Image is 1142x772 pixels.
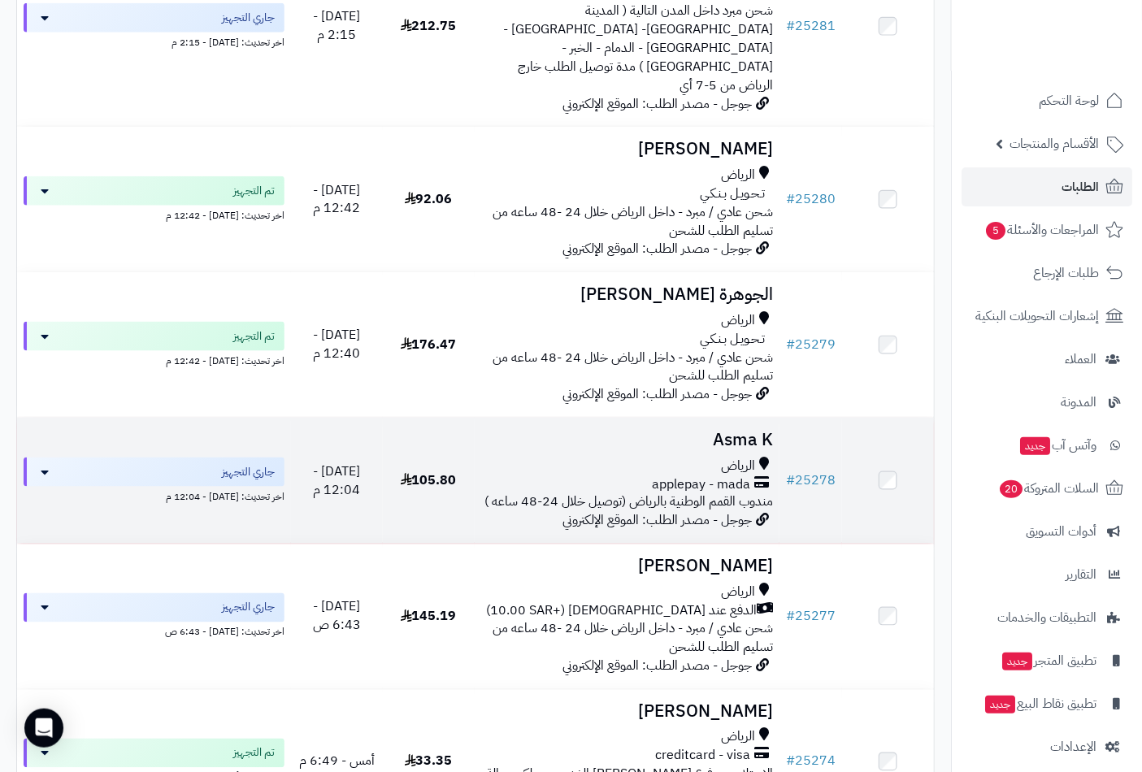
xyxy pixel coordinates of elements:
[721,728,755,747] span: الرياض
[222,600,275,616] span: جاري التجهيز
[503,1,773,94] span: شحن مبرد داخل المدن التالية ( المدينة [GEOGRAPHIC_DATA]- [GEOGRAPHIC_DATA] - [GEOGRAPHIC_DATA] - ...
[786,16,836,36] a: #25281
[721,583,755,602] span: الرياض
[655,747,750,765] span: creditcard - visa
[962,210,1132,249] a: المراجعات والأسئلة5
[1001,649,1096,672] span: تطبيق المتجر
[786,752,795,771] span: #
[313,462,360,500] span: [DATE] - 12:04 م
[786,335,836,354] a: #25279
[1020,437,1050,455] span: جديد
[481,557,774,576] h3: [PERSON_NAME]
[405,189,453,209] span: 92.06
[721,311,755,330] span: الرياض
[786,16,795,36] span: #
[562,384,752,404] span: جوجل - مصدر الطلب: الموقع الإلكتروني
[985,696,1015,713] span: جديد
[1061,391,1096,414] span: المدونة
[562,94,752,114] span: جوجل - مصدر الطلب: الموقع الإلكتروني
[24,206,284,223] div: اخر تحديث: [DATE] - 12:42 م
[1066,563,1096,586] span: التقارير
[721,457,755,475] span: الرياض
[984,219,1099,241] span: المراجعات والأسئلة
[786,607,836,627] a: #25277
[481,140,774,158] h3: [PERSON_NAME]
[1062,176,1099,198] span: الطلبات
[962,469,1132,508] a: السلات المتروكة20
[24,622,284,640] div: اخر تحديث: [DATE] - 6:43 ص
[975,305,1099,327] span: إشعارات التحويلات البنكية
[700,330,765,349] span: تـحـويـل بـنـكـي
[481,703,774,722] h3: [PERSON_NAME]
[1050,735,1096,758] span: الإعدادات
[233,328,275,345] span: تم التجهيز
[24,351,284,368] div: اخر تحديث: [DATE] - 12:42 م
[700,184,765,203] span: تـحـويـل بـنـكـي
[562,657,752,676] span: جوجل - مصدر الطلب: الموقع الإلكتروني
[962,684,1132,723] a: تطبيق نقاط البيعجديد
[484,492,773,512] span: مندوب القمم الوطنية بالرياض (توصيل خلال 24-48 ساعه )
[962,512,1132,551] a: أدوات التسويق
[786,471,795,490] span: #
[1026,520,1096,543] span: أدوات التسويق
[786,189,795,209] span: #
[962,426,1132,465] a: وآتس آبجديد
[962,167,1132,206] a: الطلبات
[493,348,773,386] span: شحن عادي / مبرد - داخل الرياض خلال 24 -48 ساعه من تسليم الطلب للشحن
[962,340,1132,379] a: العملاء
[493,202,773,241] span: شحن عادي / مبرد - داخل الرياض خلال 24 -48 ساعه من تسليم الطلب للشحن
[962,641,1132,680] a: تطبيق المتجرجديد
[1010,132,1099,155] span: الأقسام والمنتجات
[786,189,836,209] a: #25280
[998,477,1099,500] span: السلات المتروكة
[24,33,284,50] div: اخر تحديث: [DATE] - 2:15 م
[997,606,1096,629] span: التطبيقات والخدمات
[222,10,275,26] span: جاري التجهيز
[786,752,836,771] a: #25274
[721,166,755,184] span: الرياض
[493,619,773,657] span: شحن عادي / مبرد - داخل الرياض خلال 24 -48 ساعه من تسليم الطلب للشحن
[481,285,774,304] h3: الجوهرة [PERSON_NAME]
[313,597,361,635] span: [DATE] - 6:43 ص
[962,297,1132,336] a: إشعارات التحويلات البنكية
[401,471,457,490] span: 105.80
[313,325,360,363] span: [DATE] - 12:40 م
[652,475,750,494] span: applepay - mada
[1065,348,1096,371] span: العملاء
[481,431,774,449] h3: Asma K
[962,254,1132,293] a: طلبات الإرجاع
[562,239,752,258] span: جوجل - مصدر الطلب: الموقع الإلكتروني
[401,16,457,36] span: 212.75
[786,607,795,627] span: #
[786,471,836,490] a: #25278
[299,752,375,771] span: أمس - 6:49 م
[222,464,275,480] span: جاري التجهيز
[962,727,1132,766] a: الإعدادات
[313,7,360,45] span: [DATE] - 2:15 م
[1002,653,1032,670] span: جديد
[1039,89,1099,112] span: لوحة التحكم
[401,335,457,354] span: 176.47
[24,709,63,748] div: Open Intercom Messenger
[401,607,457,627] span: 145.19
[1018,434,1096,457] span: وآتس آب
[405,752,453,771] span: 33.35
[962,81,1132,120] a: لوحة التحكم
[233,183,275,199] span: تم التجهيز
[984,692,1096,715] span: تطبيق نقاط البيع
[562,511,752,531] span: جوجل - مصدر الطلب: الموقع الإلكتروني
[486,602,757,621] span: الدفع عند [DEMOGRAPHIC_DATA] (+10.00 SAR)
[313,180,360,219] span: [DATE] - 12:42 م
[24,487,284,504] div: اخر تحديث: [DATE] - 12:04 م
[233,745,275,761] span: تم التجهيز
[962,598,1132,637] a: التطبيقات والخدمات
[962,383,1132,422] a: المدونة
[1000,480,1023,498] span: 20
[962,555,1132,594] a: التقارير
[1033,262,1099,284] span: طلبات الإرجاع
[986,222,1005,240] span: 5
[786,335,795,354] span: #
